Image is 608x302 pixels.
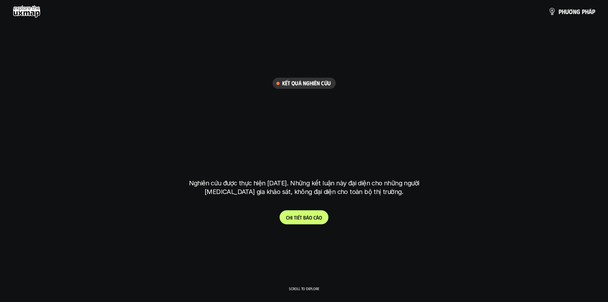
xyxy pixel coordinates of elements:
span: á [306,214,309,221]
span: ơ [569,8,573,15]
span: á [316,214,319,221]
span: ư [565,8,569,15]
span: h [289,214,291,221]
span: p [559,8,562,15]
span: i [296,214,297,221]
span: o [309,214,312,221]
a: phươngpháp [548,5,595,18]
span: p [582,8,585,15]
span: á [589,8,592,15]
span: h [562,8,565,15]
span: n [573,8,576,15]
span: ế [297,214,300,221]
h1: phạm vi công việc của [188,95,421,122]
span: h [585,8,589,15]
span: C [286,214,289,221]
span: o [319,214,322,221]
h1: tại [GEOGRAPHIC_DATA] [190,146,418,173]
span: t [294,214,296,221]
span: p [592,8,595,15]
a: Chitiếtbáocáo [280,210,328,224]
span: i [291,214,293,221]
span: b [303,214,306,221]
h6: Kết quả nghiên cứu [282,80,331,87]
p: Nghiên cứu được thực hiện [DATE]. Những kết luận này đại diện cho những người [MEDICAL_DATA] gia ... [184,179,424,196]
p: Scroll to explore [289,286,319,291]
span: g [576,8,580,15]
span: t [300,214,302,221]
span: c [313,214,316,221]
